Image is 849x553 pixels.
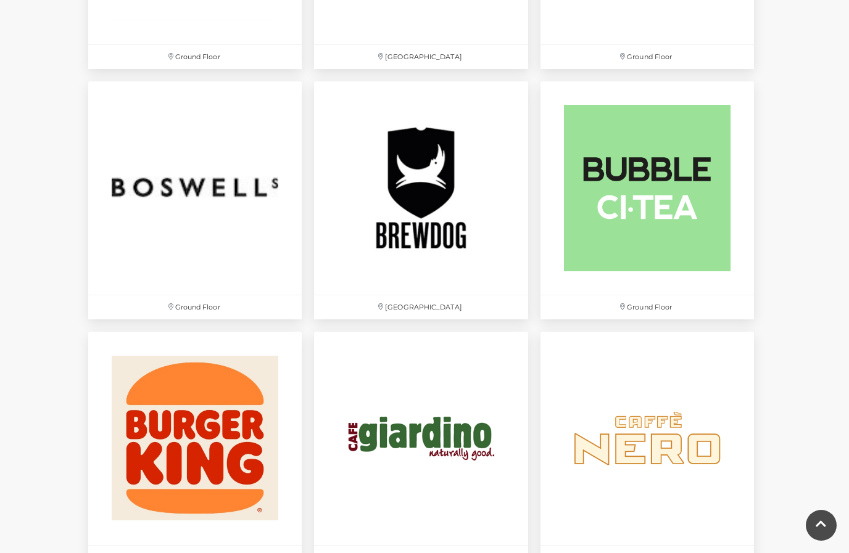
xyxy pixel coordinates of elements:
[308,75,534,326] a: [GEOGRAPHIC_DATA]
[314,295,528,319] p: [GEOGRAPHIC_DATA]
[82,75,308,326] a: Ground Floor
[88,45,302,69] p: Ground Floor
[540,45,754,69] p: Ground Floor
[534,75,760,326] a: Ground Floor
[88,295,302,319] p: Ground Floor
[314,45,528,69] p: [GEOGRAPHIC_DATA]
[540,295,754,319] p: Ground Floor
